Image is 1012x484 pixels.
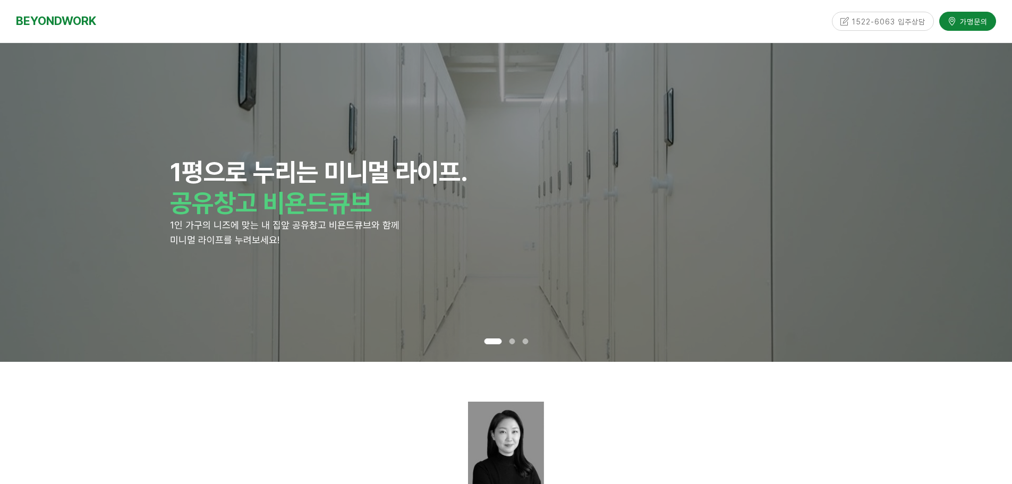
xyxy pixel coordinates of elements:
[170,219,399,231] span: 1인 가구의 니즈에 맞는 내 집앞 공유창고 비욘드큐브와 함께
[16,11,96,31] a: BEYONDWORK
[170,188,372,218] strong: 공유창고 비욘드큐브
[957,16,988,27] span: 가맹문의
[170,234,279,245] span: 미니멀 라이프를 누려보세요!
[939,12,996,30] a: 가맹문의
[170,157,468,188] strong: 1평으로 누리는 미니멀 라이프.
